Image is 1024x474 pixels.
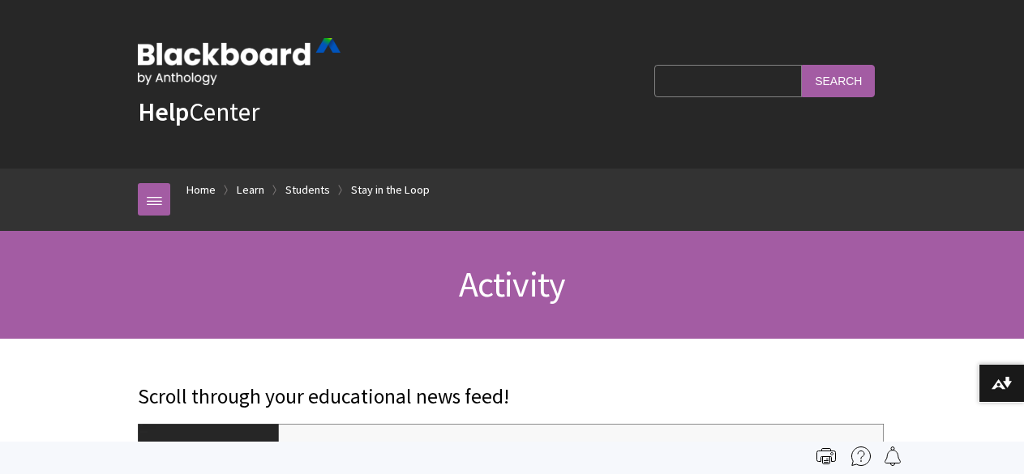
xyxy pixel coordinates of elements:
img: Print [816,446,836,466]
input: Search [802,65,875,96]
span: Activity [459,262,566,306]
a: Home [186,180,216,200]
a: Stay in the Loop [351,180,430,200]
strong: Help [138,96,189,128]
a: Students [285,180,330,200]
img: Follow this page [883,446,902,466]
p: Scroll through your educational news feed! [138,382,886,412]
img: Blackboard by Anthology [138,38,341,85]
img: More help [851,446,871,466]
a: HelpCenter [138,96,259,128]
a: Learn [237,180,264,200]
